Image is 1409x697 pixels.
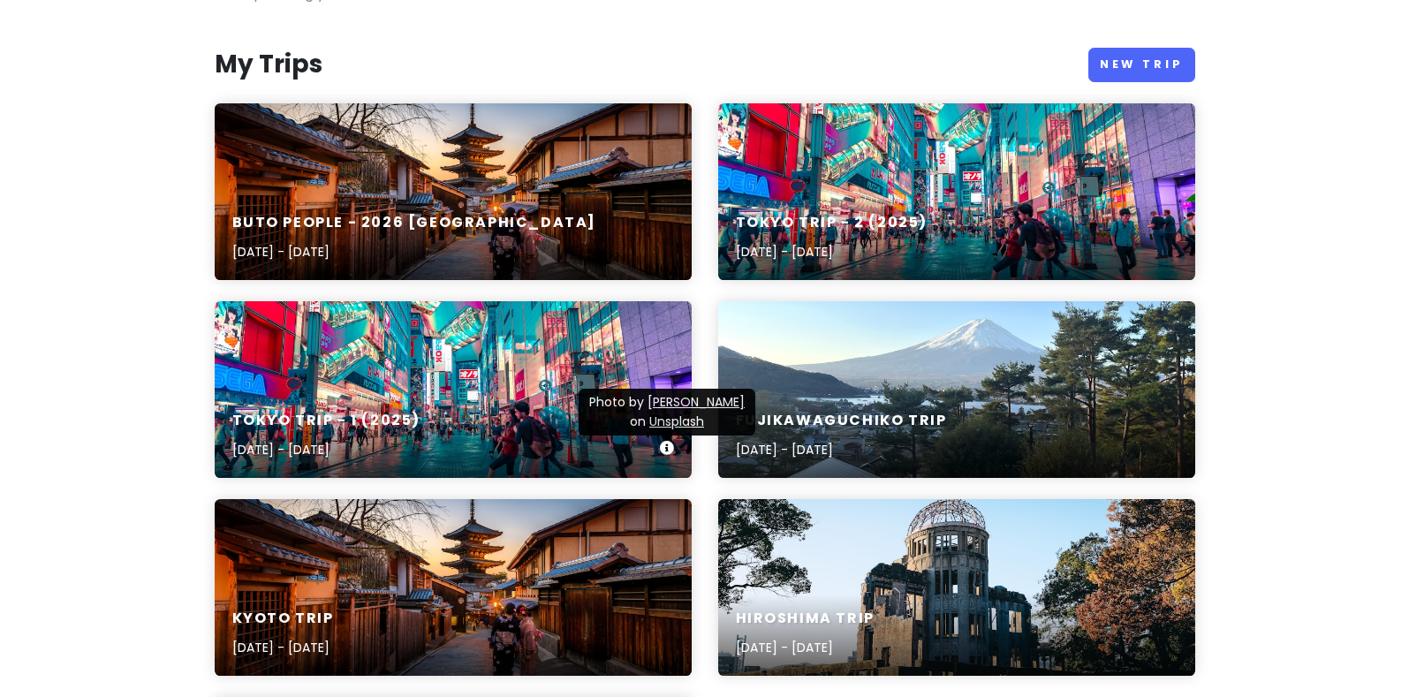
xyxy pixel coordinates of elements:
[736,610,875,628] h6: Hiroshima Trip
[736,440,947,459] p: [DATE] - [DATE]
[232,610,334,628] h6: Kyoto Trip
[232,440,421,459] p: [DATE] - [DATE]
[649,413,704,430] a: Unsplash
[1088,48,1195,82] a: New Trip
[232,412,421,430] h6: Tokyo Trip - 1 (2025)
[232,242,597,261] p: [DATE] - [DATE]
[718,103,1195,280] a: people walking on road near well-lit buildingsTokyo Trip - 2 (2025)[DATE] - [DATE]
[215,103,692,280] a: two women in purple and pink kimono standing on streetButo People - 2026 [GEOGRAPHIC_DATA][DATE] ...
[648,393,745,411] a: [PERSON_NAME]
[579,389,755,436] div: Photo by on
[736,214,928,232] h6: Tokyo Trip - 2 (2025)
[736,412,947,430] h6: Fujikawaguchiko Trip
[215,499,692,676] a: two women in purple and pink kimono standing on streetKyoto Trip[DATE] - [DATE]
[736,638,875,657] p: [DATE] - [DATE]
[215,301,692,478] a: people walking on road near well-lit buildingsTokyo Trip - 1 (2025)[DATE] - [DATE]
[736,242,928,261] p: [DATE] - [DATE]
[718,301,1195,478] a: A view of a snow covered mountain in the distanceFujikawaguchiko Trip[DATE] - [DATE]
[215,49,322,80] h3: My Trips
[718,499,1195,676] a: trees beside brown concrete buildingHiroshima Trip[DATE] - [DATE]
[232,638,334,657] p: [DATE] - [DATE]
[232,214,597,232] h6: Buto People - 2026 [GEOGRAPHIC_DATA]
